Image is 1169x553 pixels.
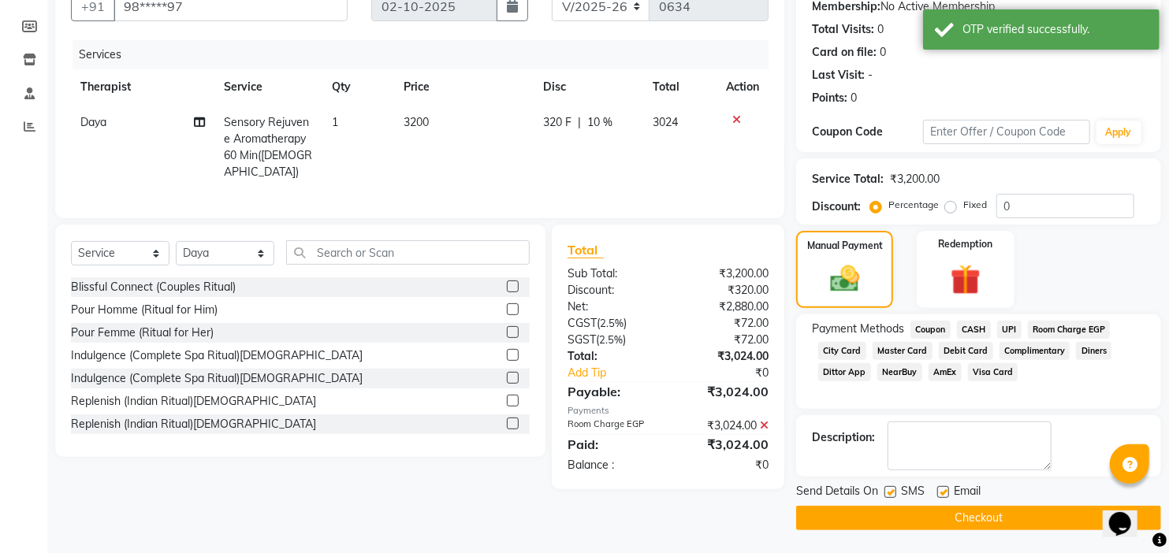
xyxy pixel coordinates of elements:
input: Enter Offer / Coupon Code [923,120,1089,144]
div: ₹3,200.00 [890,171,940,187]
div: Pour Homme (Ritual for Him) [71,302,218,318]
div: ( ) [556,332,668,348]
div: Description: [812,429,875,446]
div: Indulgence (Complete Spa Ritual)[DEMOGRAPHIC_DATA] [71,370,363,387]
th: Service [214,69,322,105]
th: Disc [534,69,643,105]
span: | [578,114,581,131]
input: Search or Scan [286,240,530,265]
button: Checkout [796,506,1161,530]
div: Blissful Connect (Couples Ritual) [71,279,236,295]
th: Qty [322,69,394,105]
span: 2.5% [599,333,623,346]
span: 3024 [653,115,678,129]
div: 0 [880,44,886,61]
div: ₹72.00 [668,315,781,332]
span: Daya [80,115,106,129]
div: Payable: [556,382,668,401]
div: Coupon Code [812,124,923,140]
span: Dittor App [818,363,871,381]
span: Master Card [873,342,933,360]
div: Net: [556,299,668,315]
div: Replenish (Indian Ritual)[DEMOGRAPHIC_DATA] [71,393,316,410]
div: Total Visits: [812,21,874,38]
th: Therapist [71,69,214,105]
span: SGST [568,332,596,347]
button: Apply [1096,121,1141,144]
span: Total [568,242,604,258]
span: 320 F [543,114,571,131]
label: Fixed [963,198,987,212]
div: Card on file: [812,44,877,61]
span: City Card [818,342,866,360]
span: Debit Card [939,342,993,360]
span: Diners [1076,342,1111,360]
div: OTP verified successfully. [962,21,1148,38]
div: Last Visit: [812,67,865,84]
a: Add Tip [556,365,687,381]
span: Sensory Rejuvene Aromatherapy 60 Min([DEMOGRAPHIC_DATA]) [224,115,312,179]
div: ₹3,024.00 [668,435,781,454]
div: ₹72.00 [668,332,781,348]
div: Discount: [812,199,861,215]
span: Room Charge EGP [1028,321,1111,339]
div: Discount: [556,282,668,299]
div: ₹2,880.00 [668,299,781,315]
span: UPI [997,321,1022,339]
div: Total: [556,348,668,365]
iframe: chat widget [1103,490,1153,537]
span: Coupon [910,321,951,339]
img: _cash.svg [821,262,868,295]
span: Send Details On [796,483,878,503]
div: Sub Total: [556,265,668,282]
span: 10 % [587,114,612,131]
div: ₹0 [687,365,780,381]
th: Action [717,69,769,105]
span: Email [954,483,981,503]
div: ( ) [556,315,668,332]
div: Replenish (Indian Ritual)[DEMOGRAPHIC_DATA] [71,416,316,432]
div: Room Charge EGP [556,418,668,434]
div: ₹3,200.00 [668,265,781,282]
span: CASH [957,321,991,339]
div: 0 [877,21,884,38]
label: Percentage [888,198,939,212]
div: - [868,67,873,84]
label: Manual Payment [807,239,883,253]
span: NearBuy [877,363,922,381]
span: SMS [901,483,925,503]
div: ₹320.00 [668,282,781,299]
div: ₹3,024.00 [668,382,781,401]
div: Indulgence (Complete Spa Ritual)[DEMOGRAPHIC_DATA] [71,347,363,364]
span: Complimentary [1000,342,1070,360]
div: Services [73,40,780,69]
span: 3200 [404,115,429,129]
th: Total [643,69,717,105]
div: Paid: [556,435,668,454]
img: _gift.svg [941,261,990,299]
th: Price [394,69,534,105]
div: ₹0 [668,457,781,473]
div: Payments [568,404,769,418]
span: Visa Card [968,363,1018,381]
div: Pour Femme (Ritual for Her) [71,325,214,341]
div: ₹3,024.00 [668,348,781,365]
div: Service Total: [812,171,884,187]
div: Balance : [556,457,668,473]
span: 2.5% [600,317,624,329]
span: AmEx [929,363,962,381]
div: Points: [812,90,847,106]
span: 1 [332,115,338,129]
div: ₹3,024.00 [668,418,781,434]
span: Payment Methods [812,321,904,337]
label: Redemption [939,237,993,251]
div: 0 [851,90,857,106]
span: CGST [568,316,597,330]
